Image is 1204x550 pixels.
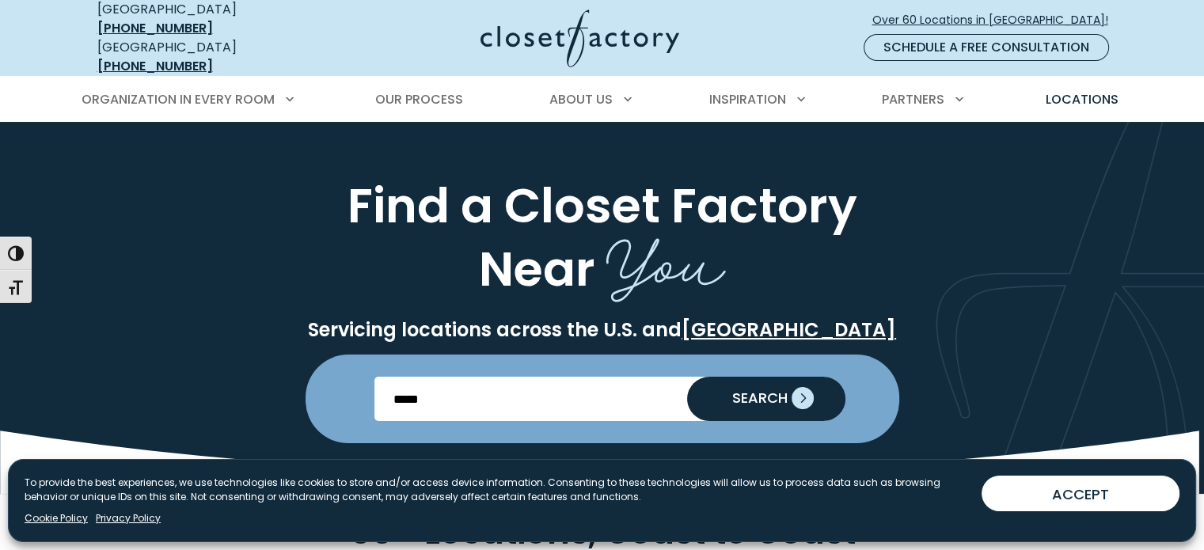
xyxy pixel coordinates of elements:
a: Schedule a Free Consultation [864,34,1109,61]
a: Over 60 Locations in [GEOGRAPHIC_DATA]! [872,6,1122,34]
button: Search our Nationwide Locations [687,377,845,421]
div: [GEOGRAPHIC_DATA] [97,38,327,76]
nav: Primary Menu [70,78,1134,122]
a: [PHONE_NUMBER] [97,57,213,75]
span: Partners [882,90,944,108]
p: To provide the best experiences, we use technologies like cookies to store and/or access device i... [25,476,969,504]
a: [PHONE_NUMBER] [97,19,213,37]
span: About Us [549,90,613,108]
a: [GEOGRAPHIC_DATA] [682,317,896,343]
span: SEARCH [720,391,788,405]
span: Over 60 Locations in [GEOGRAPHIC_DATA]! [872,12,1121,28]
span: Near [479,235,595,302]
span: Our Process [375,90,463,108]
p: Servicing locations across the U.S. and [94,318,1111,342]
a: Cookie Policy [25,511,88,525]
input: Enter Postal Code [374,377,830,421]
span: Locations [1045,90,1118,108]
a: Privacy Policy [96,511,161,525]
span: Find a Closet Factory [348,172,857,239]
span: Inspiration [709,90,786,108]
span: You [606,207,726,308]
img: Closet Factory Logo [480,9,679,67]
span: Organization in Every Room [82,90,275,108]
button: ACCEPT [982,476,1179,511]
